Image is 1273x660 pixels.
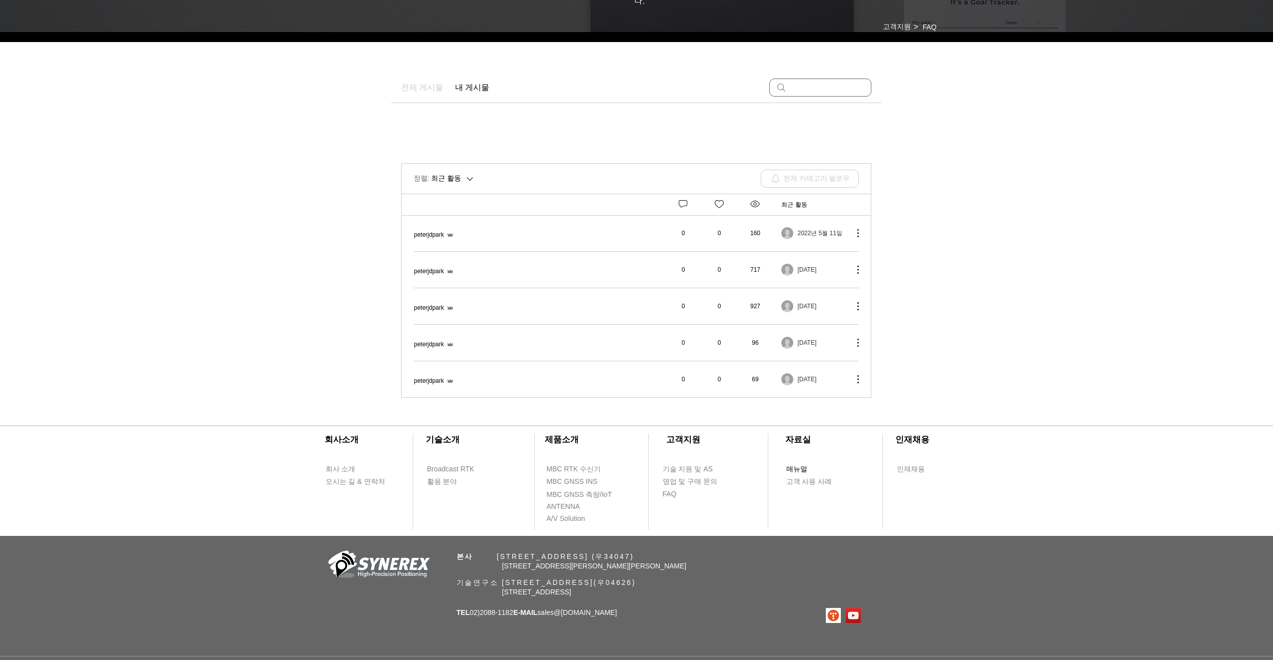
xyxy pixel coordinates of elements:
span: 활용 분야 [427,477,457,487]
span: peterjdpark [414,267,444,275]
a: Broadcast RTK [427,463,484,475]
a: A/V Solution [546,512,604,525]
span: ​ [STREET_ADDRESS] (우34047) [457,552,634,560]
a: 기술 지원 및 AS [662,463,737,475]
span: 최근 활동 [431,174,461,183]
span: 영업 및 구매 문의 [663,477,718,487]
span: peterjdpark [414,231,444,239]
div: Navigate to most recent activity [781,337,846,349]
td: 0 [699,325,735,361]
span: ​인재채용 [895,435,929,444]
svg: 운영자 [446,340,454,348]
div: Navigate to most recent activity [781,373,846,385]
span: 2022년 5월 11일 [797,229,842,238]
span: 927 [750,303,760,310]
a: ANTENNA [546,500,604,513]
ul: SNS 모음 [826,608,861,623]
span: 기술 지원 및 AS [663,464,713,474]
td: 0 [663,252,699,288]
span: A/V Solution [547,514,585,524]
a: 전체 게시물 [401,82,443,94]
span: TEL [457,608,470,616]
span: Broadcast RTK [427,464,475,474]
a: 영업 및 구매 문의 [662,475,720,488]
span: ​자료실 [785,435,811,444]
a: 회사 소개 [325,463,383,475]
span: 인재채용 [897,464,925,474]
span: peterjdpark [414,304,444,312]
span: 오시는 길 & 연락처 [326,477,385,487]
a: 고객 사용 사례 [786,475,843,488]
button: 추가 작업 [847,227,859,239]
a: MBC GNSS INS [546,475,609,488]
a: peterjdpark운영자 [414,231,454,239]
a: MBC RTK 수신기 [546,463,621,475]
span: MBC RTK 수신기 [547,464,601,474]
td: 0 [699,361,735,397]
a: 활용 분야 [427,475,484,488]
svg: 운영자 [446,377,454,385]
a: peterjdpark운영자 [414,267,454,275]
span: [DATE] [797,266,816,273]
div: Navigate to most recent activity [781,264,846,276]
span: ​회사소개 [325,435,359,444]
img: 티스토리로고 [826,608,841,623]
img: 유튜브 사회 아이콘 [846,608,861,623]
a: 인재채용 [896,463,944,475]
span: ​고객지원 [666,435,700,444]
th: 최근 활동 [771,194,846,215]
a: MBC GNSS 측량/IoT [546,488,634,501]
svg: 운영자 [446,304,454,312]
span: peterjdpark [414,377,444,385]
svg: 운영자 [446,231,454,239]
a: FAQ [662,488,720,500]
span: peterjdpark [414,340,444,348]
img: 회사_로고-removebg-preview.png [323,549,433,582]
div: Navigate to most recent activity [781,300,846,312]
a: peterjdpark운영자 [414,304,454,312]
span: E-MAIL [513,608,537,616]
iframe: Wix Chat [1158,617,1273,660]
button: 추가 작업 [847,264,859,276]
a: 오시는 길 & 연락처 [325,475,393,488]
span: 고객 사용 사례 [786,477,832,487]
a: 매뉴얼 [786,463,843,475]
td: 0 [699,288,735,324]
a: peterjdpark운영자 [414,340,454,348]
span: 02)2088-1182 sales [457,608,617,616]
td: 0 [663,325,699,361]
a: peterjdpark운영자 [414,377,454,385]
div: 전체 카테고리 팔로우 [783,174,850,183]
button: 추가 작업 [847,300,859,312]
span: FAQ [663,489,677,499]
button: 추가 작업 [847,337,859,349]
td: 0 [699,252,735,288]
span: ​제품소개 [545,435,579,444]
svg: 운영자 [446,267,454,275]
a: 내 게시물 [455,82,489,94]
span: MBC GNSS 측량/IoT [547,490,612,500]
span: 기술연구소 [STREET_ADDRESS](우04626) [457,578,636,586]
span: 96 [752,339,758,346]
span: 69 [752,376,758,383]
div: Navigate to most recent activity [781,227,846,239]
span: [STREET_ADDRESS] [502,588,571,596]
td: 0 [699,215,735,251]
span: MBC GNSS INS [547,477,598,487]
span: ​기술소개 [426,435,460,444]
span: [DATE] [797,303,816,310]
span: 회사 소개 [326,464,356,474]
span: 매뉴얼 [786,464,807,474]
button: 추가 작업 [847,373,859,385]
span: 717 [750,266,760,273]
span: 160 [750,230,760,237]
button: 정렬: [414,173,475,185]
span: [DATE] [797,339,816,346]
span: ANTENNA [547,502,580,512]
td: 0 [663,215,699,251]
td: 0 [663,288,699,324]
svg: 반응 [713,198,725,210]
span: [DATE] [797,376,816,383]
